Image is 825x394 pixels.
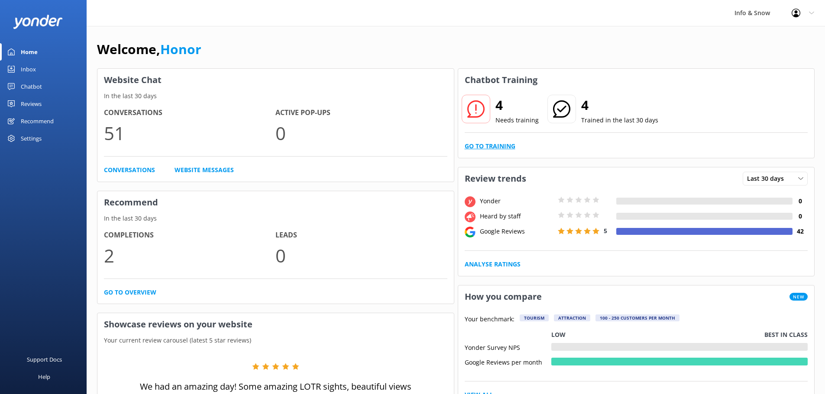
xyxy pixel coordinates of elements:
[458,167,533,190] h3: Review trends
[21,61,36,78] div: Inbox
[595,314,679,321] div: 100 - 250 customers per month
[604,227,607,235] span: 5
[104,107,275,119] h4: Conversations
[97,69,454,91] h3: Website Chat
[97,214,454,223] p: In the last 30 days
[104,241,275,270] p: 2
[554,314,590,321] div: Attraction
[104,119,275,147] p: 51
[21,130,42,147] div: Settings
[21,43,38,61] div: Home
[747,174,789,183] span: Last 30 days
[160,40,201,58] a: Honor
[465,343,551,351] div: Yonder Survey NPS
[495,115,539,125] p: Needs training
[793,227,808,236] h4: 42
[38,368,50,385] div: Help
[21,78,42,95] div: Chatbot
[465,358,551,365] div: Google Reviews per month
[97,336,454,345] p: Your current review carousel (latest 5 star reviews)
[793,196,808,206] h4: 0
[104,288,156,297] a: Go to overview
[275,107,447,119] h4: Active Pop-ups
[275,241,447,270] p: 0
[495,95,539,115] h2: 4
[97,91,454,101] p: In the last 30 days
[478,211,556,221] div: Heard by staff
[465,314,514,325] p: Your benchmark:
[581,115,658,125] p: Trained in the last 30 days
[764,330,808,340] p: Best in class
[21,95,42,112] div: Reviews
[465,141,515,151] a: Go to Training
[458,69,544,91] h3: Chatbot Training
[520,314,549,321] div: Tourism
[97,191,454,214] h3: Recommend
[175,165,234,175] a: Website Messages
[581,95,658,115] h2: 4
[97,313,454,336] h3: Showcase reviews on your website
[21,112,54,130] div: Recommend
[104,230,275,241] h4: Completions
[551,330,566,340] p: Low
[275,119,447,147] p: 0
[104,165,155,175] a: Conversations
[478,227,556,236] div: Google Reviews
[27,351,62,368] div: Support Docs
[465,259,521,269] a: Analyse Ratings
[97,39,201,60] h1: Welcome,
[789,293,808,301] span: New
[478,196,556,206] div: Yonder
[13,15,63,29] img: yonder-white-logo.png
[275,230,447,241] h4: Leads
[793,211,808,221] h4: 0
[458,285,548,308] h3: How you compare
